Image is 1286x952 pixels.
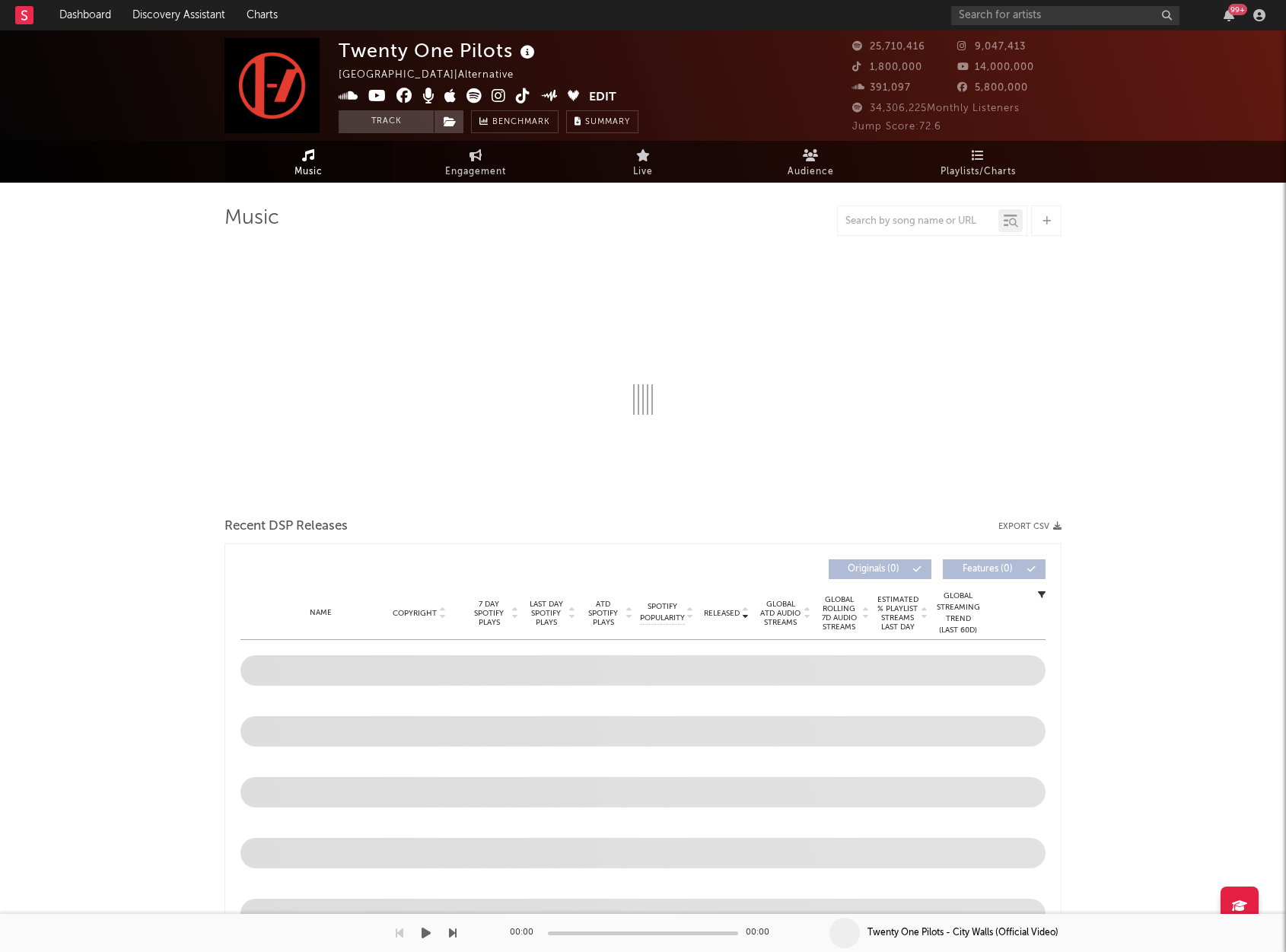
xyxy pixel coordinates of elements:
div: 00:00 [746,924,776,942]
button: Edit [589,88,616,107]
span: Last Day Spotify Plays [526,600,566,627]
a: Engagement [392,141,559,183]
div: Global Streaming Trend (Last 60D) [935,591,981,636]
span: Features ( 0 ) [953,565,1023,574]
span: Estimated % Playlist Streams Last Day [877,595,918,632]
span: 5,800,000 [957,83,1028,93]
button: Track [339,110,434,133]
span: Music [294,163,323,181]
button: 99+ [1224,9,1234,21]
span: Benchmark [492,113,550,132]
span: Jump Score: 72.6 [852,122,941,132]
button: Summary [566,110,638,133]
span: 34,306,225 Monthly Listeners [852,103,1020,113]
div: Twenty One Pilots [339,38,539,63]
div: [GEOGRAPHIC_DATA] | Alternative [339,66,531,84]
span: Copyright [393,609,437,618]
span: Summary [585,118,630,126]
span: Recent DSP Releases [224,517,348,536]
a: Benchmark [471,110,559,133]
button: Export CSV [998,522,1062,531]
div: 99 + [1228,4,1247,15]
span: Released [704,609,740,618]
a: Playlists/Charts [894,141,1062,183]
span: 7 Day Spotify Plays [469,600,509,627]
a: Audience [727,141,894,183]
span: ATD Spotify Plays [583,600,623,627]
span: 391,097 [852,83,911,93]
span: Global ATD Audio Streams [759,600,801,627]
button: Originals(0) [829,559,931,579]
span: 9,047,413 [957,42,1026,52]
span: Engagement [445,163,506,181]
span: Audience [788,163,834,181]
input: Search by song name or URL [838,215,998,228]
div: 00:00 [510,924,540,942]
span: Live [633,163,653,181]
span: 14,000,000 [957,62,1034,72]
span: Global Rolling 7D Audio Streams [818,595,860,632]
span: Spotify Popularity [640,601,685,624]
a: Music [224,141,392,183]
span: Originals ( 0 ) [839,565,909,574]
span: Playlists/Charts [941,163,1016,181]
input: Search for artists [951,6,1179,25]
div: Name [271,607,371,619]
span: 25,710,416 [852,42,925,52]
div: Twenty One Pilots - City Walls (Official Video) [867,926,1058,940]
a: Live [559,141,727,183]
span: 1,800,000 [852,62,922,72]
button: Features(0) [943,559,1046,579]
